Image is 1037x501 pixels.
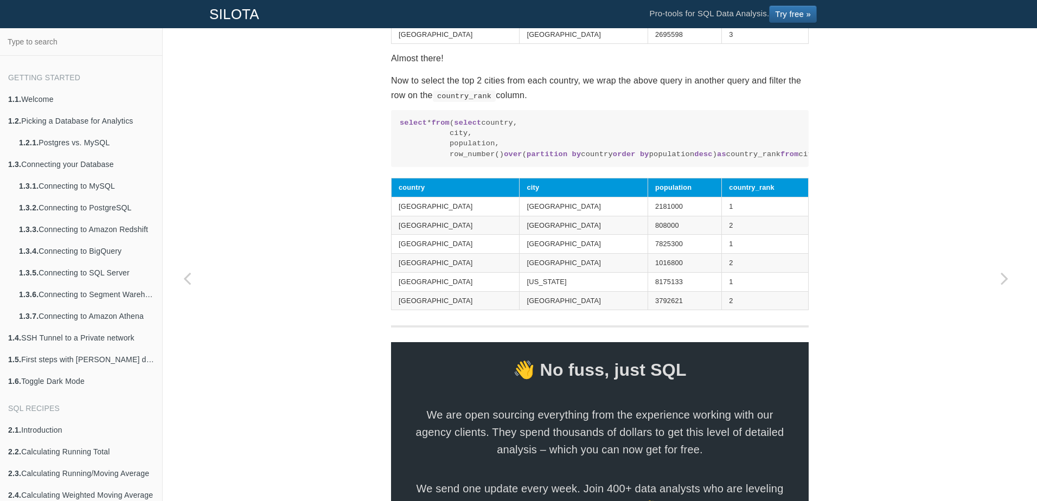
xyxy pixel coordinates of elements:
[520,178,648,197] th: city
[19,312,39,320] b: 1.3.7.
[11,175,162,197] a: 1.3.1.Connecting to MySQL
[11,284,162,305] a: 1.3.6.Connecting to Segment Warehouse
[648,272,721,291] td: 8175133
[400,119,427,127] span: select
[648,291,721,310] td: 3792621
[520,254,648,273] td: [GEOGRAPHIC_DATA]
[572,150,581,158] span: by
[11,240,162,262] a: 1.3.4.Connecting to BigQuery
[8,160,21,169] b: 1.3.
[8,469,21,478] b: 2.3.
[11,197,162,219] a: 1.3.2.Connecting to PostgreSQL
[717,150,726,158] span: as
[454,119,481,127] span: select
[391,51,809,66] p: Almost there!
[392,291,520,310] td: [GEOGRAPHIC_DATA]
[391,355,809,384] span: 👋 No fuss, just SQL
[983,447,1024,488] iframe: Drift Widget Chat Controller
[722,291,809,310] td: 2
[11,219,162,240] a: 1.3.3.Connecting to Amazon Redshift
[19,268,39,277] b: 1.3.5.
[19,247,39,255] b: 1.3.4.
[11,262,162,284] a: 1.3.5.Connecting to SQL Server
[648,254,721,273] td: 1016800
[8,95,21,104] b: 1.1.
[8,447,21,456] b: 2.2.
[8,491,21,499] b: 2.4.
[11,132,162,153] a: 1.2.1.Postgres vs. MySQL
[722,254,809,273] td: 2
[694,150,712,158] span: desc
[3,31,159,52] input: Type to search
[980,55,1029,501] a: Next page: Calculating Percentage (%) of Total Sum
[8,426,21,434] b: 2.1.
[527,150,567,158] span: partition
[391,73,809,102] p: Now to select the top 2 cities from each country, we wrap the above query in another query and fi...
[520,197,648,216] td: [GEOGRAPHIC_DATA]
[163,55,212,501] a: Previous page: Creating Pareto Charts to visualize the 80/20 principle
[722,216,809,235] td: 2
[648,197,721,216] td: 2181000
[413,406,787,458] span: We are open sourcing everything from the experience working with our agency clients. They spend t...
[19,290,39,299] b: 1.3.6.
[769,5,817,23] a: Try free »
[201,1,267,28] a: SILOTA
[520,272,648,291] td: [US_STATE]
[520,235,648,254] td: [GEOGRAPHIC_DATA]
[392,25,520,44] td: [GEOGRAPHIC_DATA]
[648,216,721,235] td: 808000
[638,1,828,28] li: Pro-tools for SQL Data Analysis.
[520,216,648,235] td: [GEOGRAPHIC_DATA]
[722,197,809,216] td: 1
[19,182,39,190] b: 1.3.1.
[8,377,21,386] b: 1.6.
[400,118,800,160] code: * ( country, city, population, row_number() ( country population ) country_rank cities) ranks cou...
[640,150,649,158] span: by
[648,178,721,197] th: population
[8,333,21,342] b: 1.4.
[722,178,809,197] th: country_rank
[11,305,162,327] a: 1.3.7.Connecting to Amazon Athena
[19,138,39,147] b: 1.2.1.
[19,225,39,234] b: 1.3.3.
[613,150,636,158] span: order
[392,197,520,216] td: [GEOGRAPHIC_DATA]
[722,272,809,291] td: 1
[432,119,450,127] span: from
[392,178,520,197] th: country
[19,203,39,212] b: 1.3.2.
[722,25,809,44] td: 3
[392,254,520,273] td: [GEOGRAPHIC_DATA]
[780,150,798,158] span: from
[648,235,721,254] td: 7825300
[520,291,648,310] td: [GEOGRAPHIC_DATA]
[8,117,21,125] b: 1.2.
[504,150,522,158] span: over
[392,216,520,235] td: [GEOGRAPHIC_DATA]
[8,355,21,364] b: 1.5.
[392,235,520,254] td: [GEOGRAPHIC_DATA]
[648,25,721,44] td: 2695598
[722,235,809,254] td: 1
[520,25,648,44] td: [GEOGRAPHIC_DATA]
[433,91,496,101] code: country_rank
[392,272,520,291] td: [GEOGRAPHIC_DATA]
